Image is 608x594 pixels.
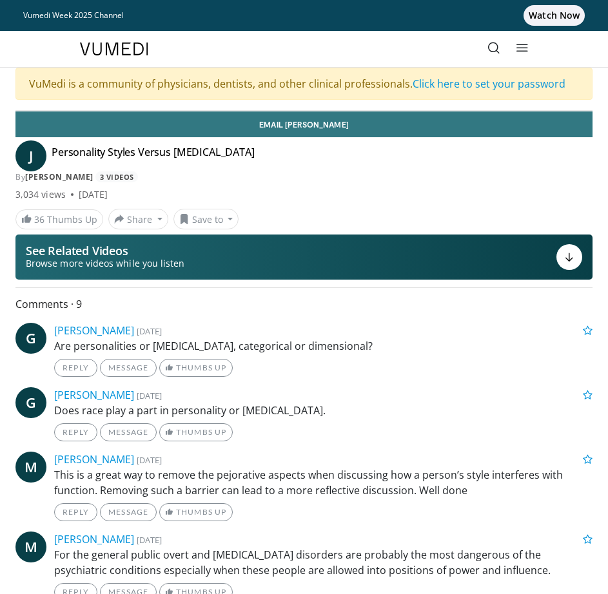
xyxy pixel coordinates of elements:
a: Reply [54,423,97,441]
h4: Personality Styles Versus [MEDICAL_DATA] [52,146,255,166]
div: [DATE] [79,188,108,201]
span: 36 [34,213,44,225]
a: M [15,452,46,483]
p: Does race play a part in personality or [MEDICAL_DATA]. [54,403,593,418]
p: See Related Videos [26,244,184,257]
small: [DATE] [137,454,162,466]
div: VuMedi is a community of physicians, dentists, and other clinical professionals. [15,68,593,100]
button: Save to [173,209,239,229]
span: 3,034 views [15,188,66,201]
small: [DATE] [137,325,162,337]
a: 3 Videos [95,171,138,182]
a: [PERSON_NAME] [54,323,134,338]
a: [PERSON_NAME] [54,532,134,546]
a: J [15,140,46,171]
a: Thumbs Up [159,359,232,377]
a: Message [100,359,157,377]
a: [PERSON_NAME] [54,452,134,466]
a: Email [PERSON_NAME] [15,111,593,137]
p: This is a great way to remove the pejorative aspects when discussing how a person’s style interfe... [54,467,593,498]
a: Reply [54,503,97,521]
a: G [15,387,46,418]
a: 36 Thumbs Up [15,209,103,229]
div: By [15,171,593,183]
span: Watch Now [524,5,585,26]
a: Message [100,503,157,521]
small: [DATE] [137,534,162,546]
span: Browse more videos while you listen [26,257,184,270]
a: Thumbs Up [159,423,232,441]
a: Click here to set your password [413,77,565,91]
p: Are personalities or [MEDICAL_DATA], categorical or dimensional? [54,338,593,354]
a: Reply [54,359,97,377]
a: Thumbs Up [159,503,232,521]
a: [PERSON_NAME] [54,388,134,402]
p: For the general public overt and [MEDICAL_DATA] disorders are probably the most dangerous of the ... [54,547,593,578]
a: [PERSON_NAME] [25,171,93,182]
a: G [15,323,46,354]
a: Vumedi Week 2025 ChannelWatch Now [23,5,585,26]
a: Message [100,423,157,441]
a: M [15,532,46,562]
button: See Related Videos Browse more videos while you listen [15,235,593,280]
img: VuMedi Logo [80,43,148,55]
button: Share [108,209,168,229]
small: [DATE] [137,390,162,401]
span: Comments 9 [15,296,593,312]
